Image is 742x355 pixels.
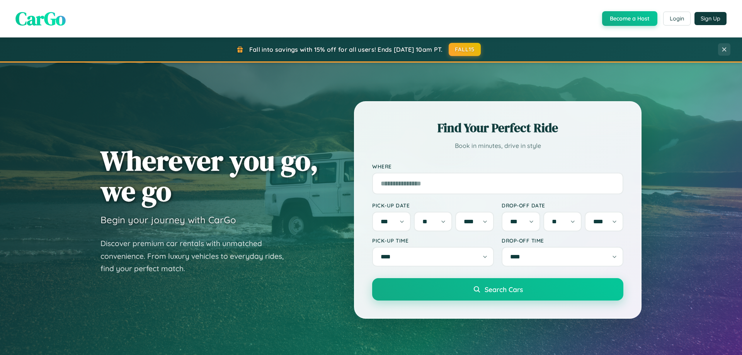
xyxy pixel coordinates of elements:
span: CarGo [15,6,66,31]
label: Pick-up Time [372,237,494,244]
span: Search Cars [485,285,523,294]
button: Login [663,12,691,25]
p: Discover premium car rentals with unmatched convenience. From luxury vehicles to everyday rides, ... [100,237,294,275]
button: Search Cars [372,278,623,301]
h2: Find Your Perfect Ride [372,119,623,136]
button: Become a Host [602,11,657,26]
h1: Wherever you go, we go [100,145,318,206]
p: Book in minutes, drive in style [372,140,623,151]
button: Sign Up [694,12,727,25]
span: Fall into savings with 15% off for all users! Ends [DATE] 10am PT. [249,46,443,53]
button: FALL15 [449,43,481,56]
label: Pick-up Date [372,202,494,209]
label: Drop-off Time [502,237,623,244]
label: Drop-off Date [502,202,623,209]
label: Where [372,163,623,170]
h3: Begin your journey with CarGo [100,214,236,226]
